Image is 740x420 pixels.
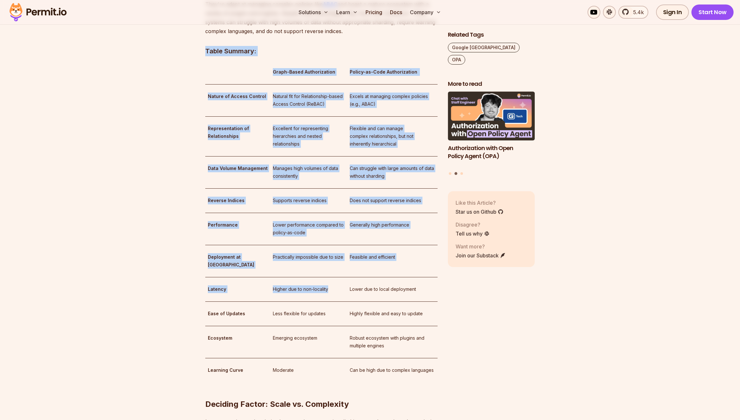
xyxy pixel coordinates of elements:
li: 2 of 3 [448,92,535,168]
strong: Policy-as-Code Authorization [350,69,417,75]
button: Go to slide 3 [460,172,463,175]
a: Tell us why [456,230,490,237]
p: Less flexible for updates [273,310,345,317]
p: Emerging ecosystem [273,334,345,342]
button: Go to slide 2 [455,172,458,175]
a: Start Now [691,4,734,20]
strong: Deployment at [GEOGRAPHIC_DATA] [208,254,254,267]
strong: Reverse Indices [208,198,245,203]
a: Docs [387,6,405,19]
p: Manages high volumes of data consistently [273,165,345,180]
strong: Ease of Updates [208,311,245,316]
span: 5.4k [629,8,644,16]
p: Disagree? [456,221,490,228]
img: Authorization with Open Policy Agent (OPA) [448,92,535,141]
a: Pricing [363,6,385,19]
h3: Authorization with Open Policy Agent (OPA) [448,144,535,160]
strong: Representation of Relationships [208,126,249,139]
button: Company [407,6,444,19]
p: Can be high due to complex languages [350,366,435,374]
p: Feasible and efficient [350,253,435,261]
p: Excellent for representing hierarchies and nested relationships [273,125,345,148]
div: Posts [448,92,535,176]
strong: Nature of Access Control [208,94,266,99]
h2: Related Tags [448,31,535,39]
p: Highly flexible and easy to update [350,310,435,317]
p: Generally high performance [350,221,435,229]
p: Like this Article? [456,199,504,207]
a: Sign In [656,4,689,20]
a: Join our Substack [456,252,506,259]
p: Higher due to non-locality [273,285,345,293]
strong: Latency [208,286,226,292]
a: Google [GEOGRAPHIC_DATA] [448,43,520,52]
p: Moderate [273,366,345,374]
p: Can struggle with large amounts of data without sharding [350,165,435,180]
a: 5.4k [618,6,648,19]
strong: Performance [208,222,238,228]
p: Natural fit for Relationship-based Access Control (ReBAC) [273,93,345,108]
p: Flexible and can manage complex relationships, but not inherently hierarchical [350,125,435,148]
button: Go to slide 1 [449,172,451,175]
h2: More to read [448,80,535,88]
h3: Table Summary: [205,46,438,56]
h2: Deciding Factor: Scale vs. Complexity [205,373,438,409]
strong: Ecosystem [208,335,232,341]
p: Excels at managing complex policies (e.g., ABAC) [350,93,435,108]
a: Authorization with Open Policy Agent (OPA)Authorization with Open Policy Agent (OPA) [448,92,535,168]
p: Supports reverse indices [273,197,345,204]
p: Does not support reverse indices [350,197,435,204]
strong: Learning Curve [208,367,243,373]
button: Learn [334,6,360,19]
strong: Data Volume Management [208,165,268,171]
p: Lower due to local deployment [350,285,435,293]
button: Solutions [296,6,331,19]
p: Practically impossible due to size [273,253,345,261]
p: Lower performance compared to policy-as-code [273,221,345,237]
a: Star us on Github [456,208,504,216]
p: Robust ecosystem with plugins and multiple engines [350,334,435,350]
img: Permit logo [6,1,69,23]
p: Want more? [456,243,506,250]
strong: Graph-Based Authorization [273,69,335,75]
a: OPA [448,55,465,65]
